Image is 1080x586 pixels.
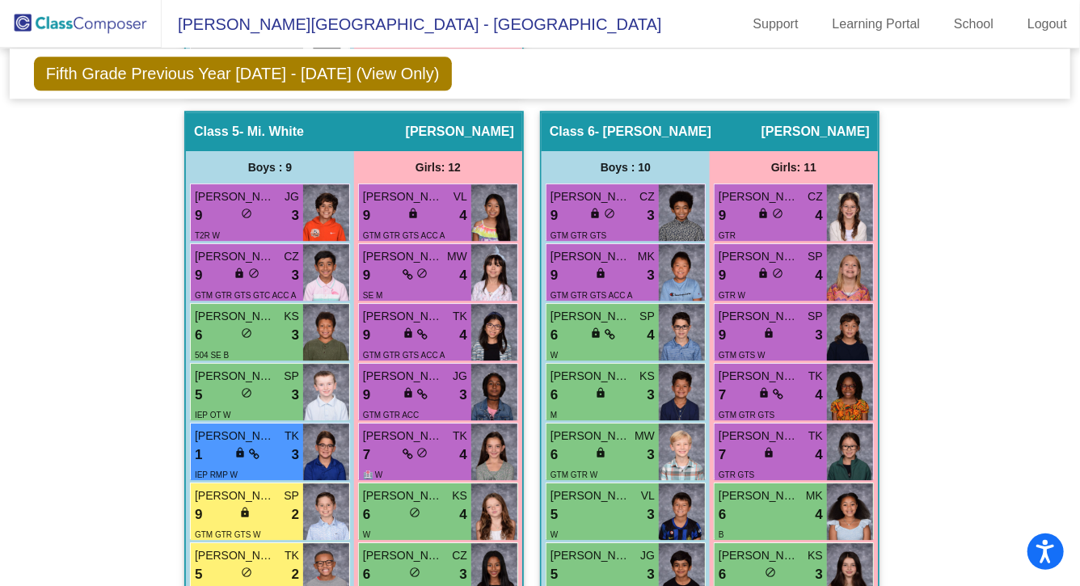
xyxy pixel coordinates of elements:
[648,504,655,525] span: 3
[363,351,445,360] span: GTM GTR GTS ACC A
[757,208,769,219] span: lock
[285,547,299,564] span: TK
[648,325,655,346] span: 4
[551,368,631,385] span: [PERSON_NAME]
[595,447,606,458] span: lock
[186,151,354,183] div: Boys : 9
[363,487,444,504] span: [PERSON_NAME]
[635,428,655,445] span: MW
[719,188,799,205] span: [PERSON_NAME]
[284,308,299,325] span: KS
[363,205,370,226] span: 9
[195,325,202,346] span: 6
[195,530,261,539] span: GTM GTR GTS W
[363,325,370,346] span: 9
[241,208,252,219] span: do_not_disturb_alt
[407,208,419,219] span: lock
[719,351,766,360] span: GTM GTS W
[719,385,726,406] span: 7
[460,325,467,346] span: 4
[550,124,595,140] span: Class 6
[719,308,799,325] span: [PERSON_NAME]
[284,368,299,385] span: SP
[719,504,726,525] span: 6
[363,411,419,419] span: GTM GTR ACC
[816,445,823,466] span: 4
[363,265,370,286] span: 9
[808,368,823,385] span: TK
[551,231,606,240] span: GTM GTR GTS
[239,124,304,140] span: - Mi. White
[551,564,558,585] span: 5
[648,205,655,226] span: 3
[551,351,558,360] span: W
[195,487,276,504] span: [PERSON_NAME]
[604,208,615,219] span: do_not_disturb_alt
[453,368,467,385] span: JG
[763,447,774,458] span: lock
[551,428,631,445] span: [PERSON_NAME]
[195,231,220,240] span: T2R W
[740,11,812,37] a: Support
[551,547,631,564] span: [PERSON_NAME]
[460,564,467,585] span: 3
[551,530,558,539] span: W
[363,504,370,525] span: 6
[162,11,662,37] span: [PERSON_NAME][GEOGRAPHIC_DATA] - [GEOGRAPHIC_DATA]
[808,547,823,564] span: KS
[460,265,467,286] span: 4
[551,265,558,286] span: 9
[641,487,655,504] span: VL
[595,268,606,279] span: lock
[416,268,428,279] span: do_not_disturb_alt
[363,291,382,300] span: SE M
[452,547,467,564] span: CZ
[363,248,444,265] span: [PERSON_NAME]
[763,327,774,339] span: lock
[551,445,558,466] span: 6
[363,385,370,406] span: 9
[719,368,799,385] span: [PERSON_NAME]
[761,124,870,140] span: [PERSON_NAME]
[806,487,823,504] span: MK
[354,151,522,183] div: Girls: 12
[292,325,299,346] span: 3
[195,368,276,385] span: [PERSON_NAME]
[363,530,370,539] span: W
[719,530,724,539] span: B
[195,291,297,300] span: GTM GTR GTS GTC ACC A
[241,387,252,398] span: do_not_disturb_alt
[452,487,467,504] span: KS
[808,308,823,325] span: SP
[719,428,799,445] span: [PERSON_NAME]
[453,308,467,325] span: TK
[816,205,823,226] span: 4
[719,445,726,466] span: 7
[719,205,726,226] span: 9
[551,385,558,406] span: 6
[363,470,382,479] span: 🏥 W
[719,564,726,585] span: 6
[816,504,823,525] span: 4
[648,445,655,466] span: 3
[648,564,655,585] span: 3
[757,268,769,279] span: lock
[409,507,420,518] span: do_not_disturb_alt
[460,385,467,406] span: 3
[195,205,202,226] span: 9
[765,567,776,578] span: do_not_disturb_alt
[808,428,823,445] span: TK
[460,205,467,226] span: 4
[551,248,631,265] span: [PERSON_NAME]
[719,265,726,286] span: 9
[816,564,823,585] span: 3
[406,124,514,140] span: [PERSON_NAME]
[292,265,299,286] span: 3
[460,504,467,525] span: 4
[639,308,655,325] span: SP
[719,291,745,300] span: GTR W
[363,368,444,385] span: [PERSON_NAME]
[403,327,414,339] span: lock
[34,57,452,91] span: Fifth Grade Previous Year [DATE] - [DATE] (View Only)
[292,504,299,525] span: 2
